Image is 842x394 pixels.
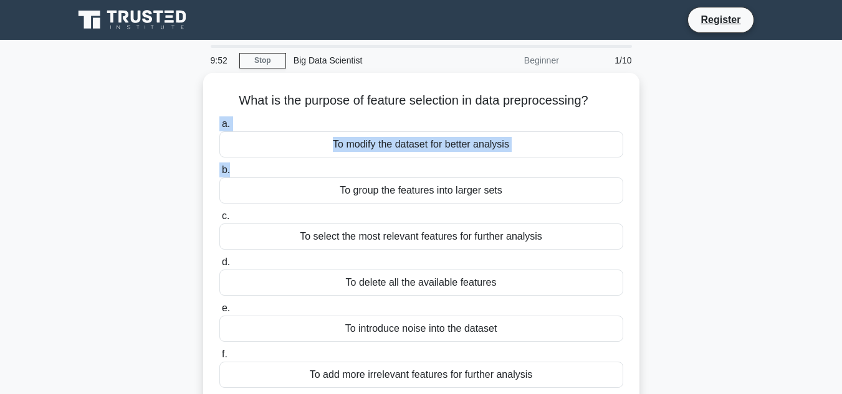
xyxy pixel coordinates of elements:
[219,270,623,296] div: To delete all the available features
[567,48,639,73] div: 1/10
[222,256,230,267] span: d.
[222,303,230,313] span: e.
[219,362,623,388] div: To add more irrelevant features for further analysis
[203,48,239,73] div: 9:52
[218,93,624,109] h5: What is the purpose of feature selection in data preprocessing?
[222,349,227,359] span: f.
[219,131,623,157] div: To modify the dataset for better analysis
[219,223,623,250] div: To select the most relevant features for further analysis
[222,118,230,129] span: a.
[457,48,567,73] div: Beginner
[219,177,623,204] div: To group the features into larger sets
[693,12,748,27] a: Register
[222,210,229,221] span: c.
[219,316,623,342] div: To introduce noise into the dataset
[286,48,457,73] div: Big Data Scientist
[222,164,230,175] span: b.
[239,53,286,68] a: Stop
